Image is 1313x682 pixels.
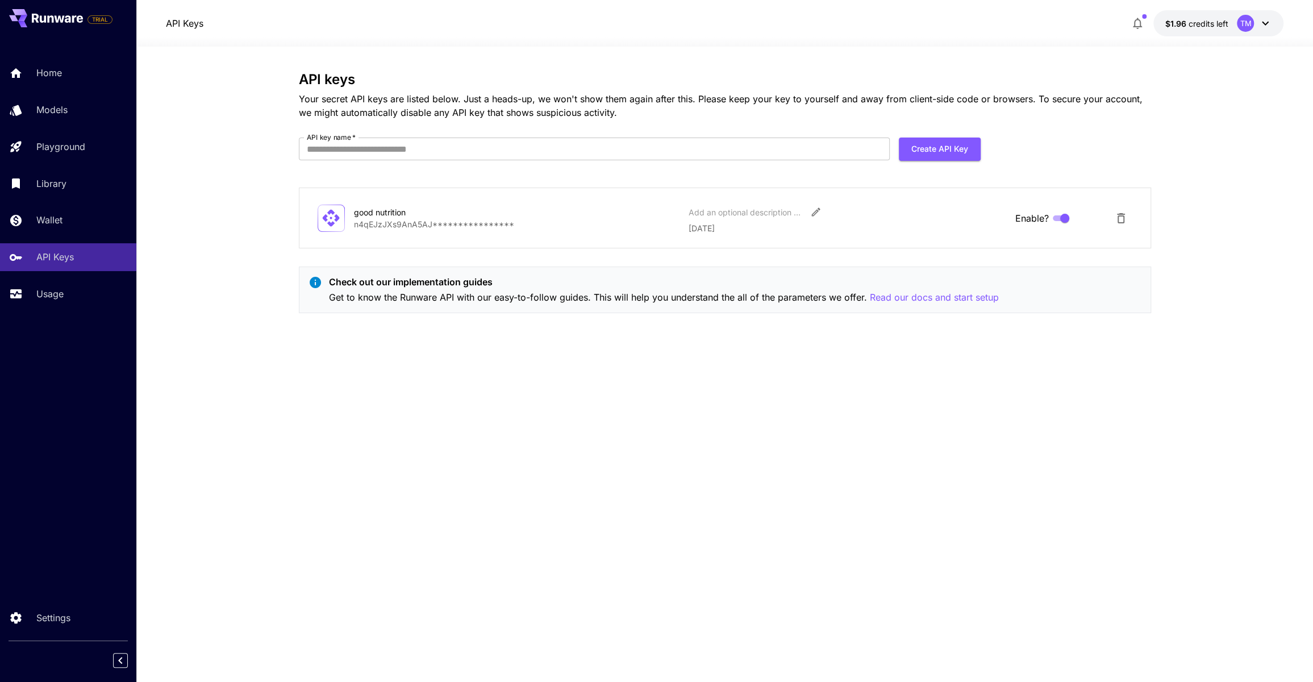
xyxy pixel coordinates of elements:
p: Library [36,177,66,190]
nav: breadcrumb [166,16,203,30]
div: Add an optional description or comment [689,206,802,218]
p: [DATE] [689,222,1006,234]
label: API key name [307,132,356,142]
span: Enable? [1015,211,1049,225]
div: TM [1237,15,1254,32]
p: Models [36,103,68,117]
p: Settings [36,611,70,625]
button: Delete API Key [1110,207,1132,230]
p: API Keys [36,250,74,264]
div: $1.9646 [1165,18,1228,30]
p: Get to know the Runware API with our easy-to-follow guides. This will help you understand the all... [329,290,999,305]
button: Create API Key [899,138,981,161]
p: Playground [36,140,85,153]
button: Edit [806,202,826,222]
button: Collapse sidebar [113,653,128,668]
div: good nutrition [354,206,468,218]
button: Read our docs and start setup [870,290,999,305]
span: $1.96 [1165,19,1188,28]
span: TRIAL [88,15,112,24]
div: Collapse sidebar [122,650,136,671]
span: credits left [1188,19,1228,28]
h3: API keys [299,72,1151,88]
a: API Keys [166,16,203,30]
p: Wallet [36,213,62,227]
p: Usage [36,287,64,301]
button: $1.9646TM [1153,10,1283,36]
p: Your secret API keys are listed below. Just a heads-up, we won't show them again after this. Plea... [299,92,1151,119]
p: Check out our implementation guides [329,275,999,289]
p: Home [36,66,62,80]
span: Add your payment card to enable full platform functionality. [87,13,112,26]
